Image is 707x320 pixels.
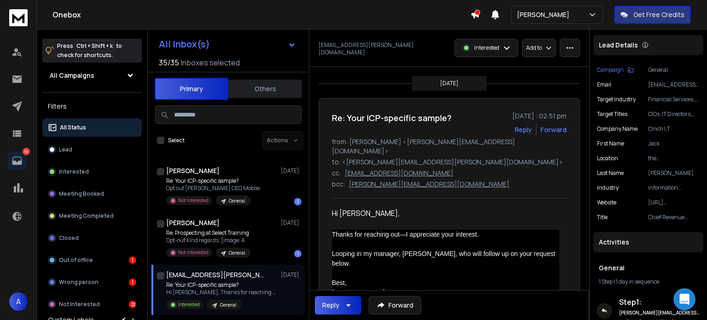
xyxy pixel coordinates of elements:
[178,249,209,256] p: Not Interested
[294,250,301,257] div: 1
[599,263,698,273] h1: General
[59,301,100,308] p: Not Interested
[23,148,30,155] p: 14
[597,111,627,118] p: Target titles
[599,278,613,285] span: 1 Step
[599,41,638,50] p: Lead Details
[42,185,142,203] button: Meeting Booked
[42,207,142,225] button: Meeting Completed
[159,57,179,68] span: 35 / 35
[59,190,104,198] p: Meeting Booked
[593,232,703,252] div: Activities
[332,137,567,156] p: from: [PERSON_NAME] <[PERSON_NAME][EMAIL_ADDRESS][DOMAIN_NAME]>
[166,177,261,185] p: Re: Your ICP-specific sample?
[332,169,341,178] p: cc:
[648,199,700,206] p: [URL][DOMAIN_NAME]
[597,155,618,162] p: location
[619,297,700,308] h6: Step 1 :
[614,6,691,24] button: Get Free Credits
[229,250,245,256] p: General
[166,270,267,279] h1: [EMAIL_ADDRESS][PERSON_NAME][DOMAIN_NAME]
[322,301,339,310] div: Reply
[633,10,684,19] p: Get Free Credits
[332,208,559,219] div: Hi [PERSON_NAME],
[42,251,142,269] button: Out of office1
[75,41,114,51] span: Ctrl + Shift + k
[281,271,301,279] p: [DATE]
[9,292,28,311] button: A
[281,167,301,175] p: [DATE]
[155,78,228,100] button: Primary
[597,81,611,88] p: Email
[50,71,94,80] h1: All Campaigns
[345,169,453,178] p: [EMAIL_ADDRESS][DOMAIN_NAME]
[166,281,277,289] p: Re: Your ICP-specific sample?
[42,100,142,113] h3: Filters
[151,35,303,53] button: All Inbox(s)
[332,111,452,124] h1: Re: Your ICP-specific sample?
[332,230,559,239] div: Thanks for reaching out—I appreciate your interest.
[648,155,700,162] p: the [GEOGRAPHIC_DATA]
[619,309,700,316] h6: [PERSON_NAME][EMAIL_ADDRESS][DOMAIN_NAME]
[526,44,542,52] p: Add to
[648,81,700,88] p: [EMAIL_ADDRESS][PERSON_NAME][DOMAIN_NAME]
[168,137,185,144] label: Select
[57,41,122,60] p: Press to check for shortcuts.
[42,118,142,137] button: All Status
[515,125,532,134] button: Reply
[129,279,136,286] div: 1
[332,249,559,268] div: Looping in my manager, [PERSON_NAME], who will follow up on your request below.
[597,199,616,206] p: website
[178,197,209,204] p: Not Interested
[42,229,142,247] button: Closed
[597,96,636,103] p: Target Industry
[59,212,114,220] p: Meeting Completed
[319,41,446,56] p: [EMAIL_ADDRESS][PERSON_NAME][DOMAIN_NAME]
[166,289,277,296] p: Hi [PERSON_NAME], Thanks for reaching out—I
[59,279,99,286] p: Wrong person
[294,198,301,205] div: 1
[648,96,700,103] p: Financial Services, Healthcare, Tech
[349,180,510,189] p: [PERSON_NAME][EMAIL_ADDRESS][DOMAIN_NAME]
[597,140,624,147] p: First Name
[332,278,559,297] div: Best, [PERSON_NAME]
[166,237,251,244] p: Opt-out Kind regards, [image: A
[440,80,458,87] p: [DATE]
[517,10,573,19] p: [PERSON_NAME]
[42,66,142,85] button: All Campaigns
[42,140,142,159] button: Lead
[59,234,79,242] p: Closed
[42,273,142,291] button: Wrong person1
[59,146,72,153] p: Lead
[52,9,470,20] h1: Onebox
[597,214,608,221] p: title
[597,184,619,192] p: industry
[8,151,26,170] a: 14
[512,111,567,121] p: [DATE] : 02:51 pm
[597,66,624,74] p: Campaign
[540,125,567,134] div: Forward
[599,278,698,285] div: |
[220,302,237,308] p: General
[42,295,142,314] button: Not Interested12
[332,180,345,189] p: bcc:
[159,40,210,49] h1: All Inbox(s)
[369,296,421,314] button: Forward
[648,184,700,192] p: information technology & services
[315,296,361,314] button: Reply
[474,44,499,52] p: Interested
[673,288,695,310] div: Open Intercom Messenger
[597,125,637,133] p: Company Name
[59,256,93,264] p: Out of office
[166,218,220,227] h1: [PERSON_NAME]
[129,301,136,308] div: 12
[597,169,624,177] p: Last Name
[229,198,245,204] p: General
[129,256,136,264] div: 1
[648,214,700,221] p: Chief Revenue Officer (CRO) - ([GEOGRAPHIC_DATA])
[166,229,251,237] p: Re: Prospecting at Select Training
[181,57,240,68] h3: Inboxes selected
[648,140,700,147] p: Jack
